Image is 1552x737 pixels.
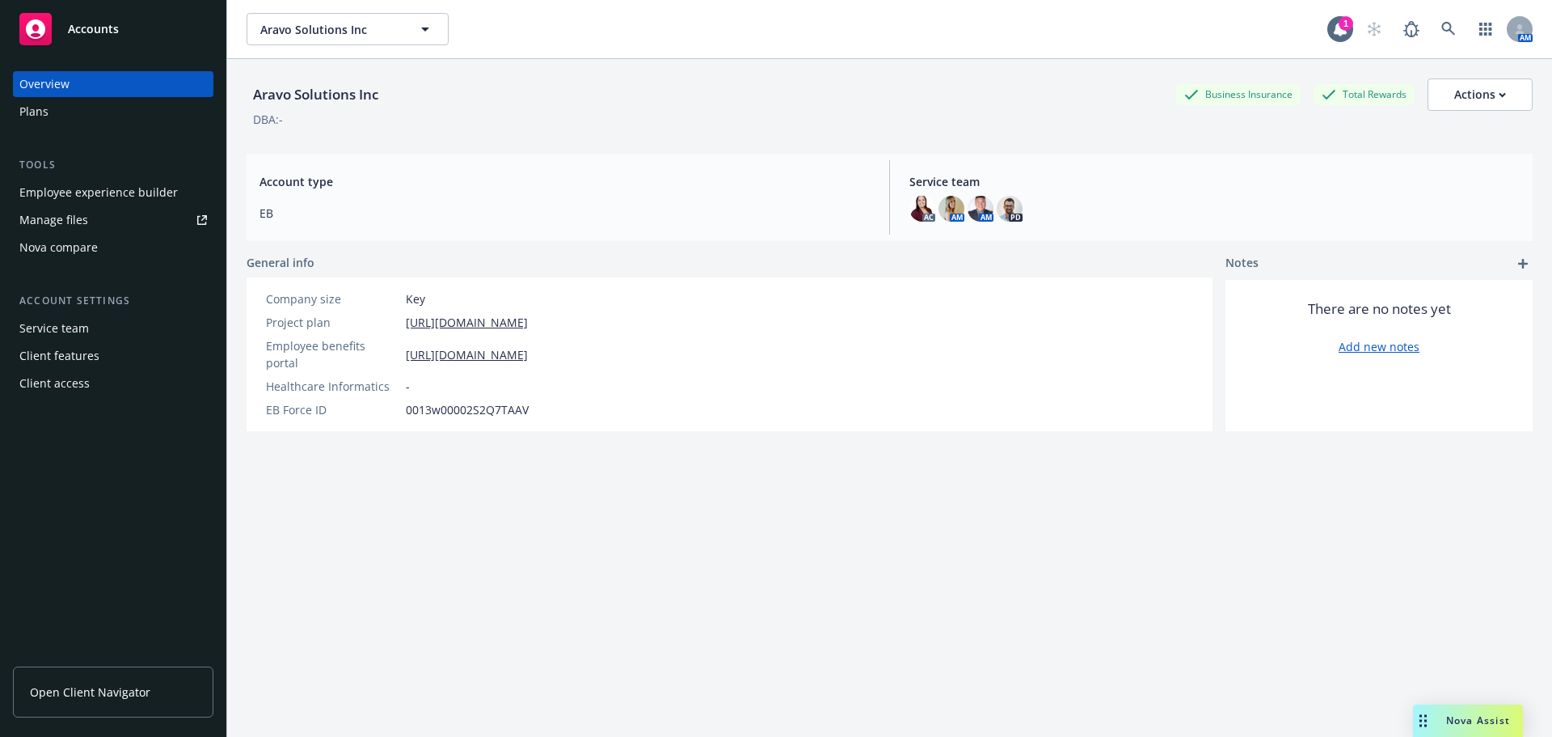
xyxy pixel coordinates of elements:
[247,254,314,271] span: General info
[1314,84,1415,104] div: Total Rewards
[406,401,529,418] span: 0013w00002S2Q7TAAV
[13,6,213,52] a: Accounts
[13,293,213,309] div: Account settings
[1470,13,1502,45] a: Switch app
[1358,13,1390,45] a: Start snowing
[13,180,213,205] a: Employee experience builder
[909,173,1520,190] span: Service team
[1339,16,1353,31] div: 1
[1513,254,1533,273] a: add
[1428,78,1533,111] button: Actions
[266,337,399,371] div: Employee benefits portal
[968,196,993,222] img: photo
[1413,705,1433,737] div: Drag to move
[1339,338,1419,355] a: Add new notes
[1432,13,1465,45] a: Search
[406,314,528,331] a: [URL][DOMAIN_NAME]
[13,235,213,260] a: Nova compare
[997,196,1023,222] img: photo
[259,205,870,222] span: EB
[13,71,213,97] a: Overview
[13,371,213,396] a: Client access
[266,290,399,307] div: Company size
[406,346,528,363] a: [URL][DOMAIN_NAME]
[1413,705,1523,737] button: Nova Assist
[247,84,385,105] div: Aravo Solutions Inc
[1225,254,1259,273] span: Notes
[68,23,119,36] span: Accounts
[1395,13,1428,45] a: Report a Bug
[938,196,964,222] img: photo
[1176,84,1301,104] div: Business Insurance
[13,343,213,369] a: Client features
[253,111,283,128] div: DBA: -
[266,378,399,395] div: Healthcare Informatics
[19,99,48,125] div: Plans
[266,401,399,418] div: EB Force ID
[13,157,213,173] div: Tools
[1308,299,1451,319] span: There are no notes yet
[266,314,399,331] div: Project plan
[19,180,178,205] div: Employee experience builder
[909,196,935,222] img: photo
[19,207,88,233] div: Manage files
[19,316,89,341] div: Service team
[13,207,213,233] a: Manage files
[30,684,150,701] span: Open Client Navigator
[406,290,425,307] span: Key
[19,343,99,369] div: Client features
[13,99,213,125] a: Plans
[406,378,410,395] span: -
[260,21,400,38] span: Aravo Solutions Inc
[259,173,870,190] span: Account type
[19,235,98,260] div: Nova compare
[1446,714,1510,727] span: Nova Assist
[19,371,90,396] div: Client access
[1454,79,1506,110] div: Actions
[19,71,70,97] div: Overview
[247,13,449,45] button: Aravo Solutions Inc
[13,316,213,341] a: Service team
